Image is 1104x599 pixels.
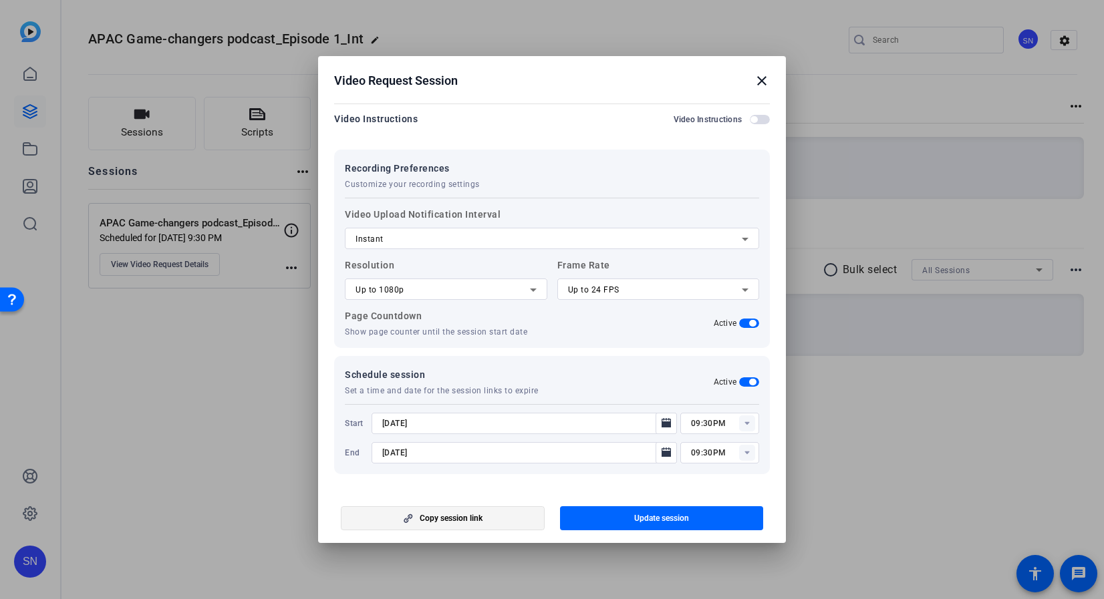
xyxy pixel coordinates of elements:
button: Copy session link [341,506,545,530]
h2: Active [714,377,737,387]
span: Schedule session [345,367,539,383]
span: Recording Preferences [345,160,480,176]
input: Choose start date [382,415,653,431]
input: Choose expiration date [382,445,653,461]
p: Show page counter until the session start date [345,327,547,337]
span: Set a time and date for the session links to expire [345,385,539,396]
span: End [345,447,368,458]
label: Resolution [345,257,547,300]
span: Instant [356,234,384,244]
h2: Video Instructions [674,114,742,125]
span: Up to 24 FPS [568,285,619,294]
button: Open calendar [656,413,677,434]
input: Time [691,445,759,461]
mat-icon: close [754,73,770,89]
div: Video Request Session [334,73,770,89]
span: Start [345,418,368,429]
span: Up to 1080p [356,285,404,294]
button: Update session [560,506,764,530]
h2: Active [714,318,737,329]
input: Time [691,415,759,431]
span: Customize your recording settings [345,179,480,190]
label: Video Upload Notification Interval [345,206,759,249]
span: Copy session link [420,513,482,524]
label: Frame Rate [557,257,760,300]
button: Open calendar [656,442,677,463]
span: Update session [634,513,689,524]
div: Video Instructions [334,111,418,127]
p: Page Countdown [345,308,547,324]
